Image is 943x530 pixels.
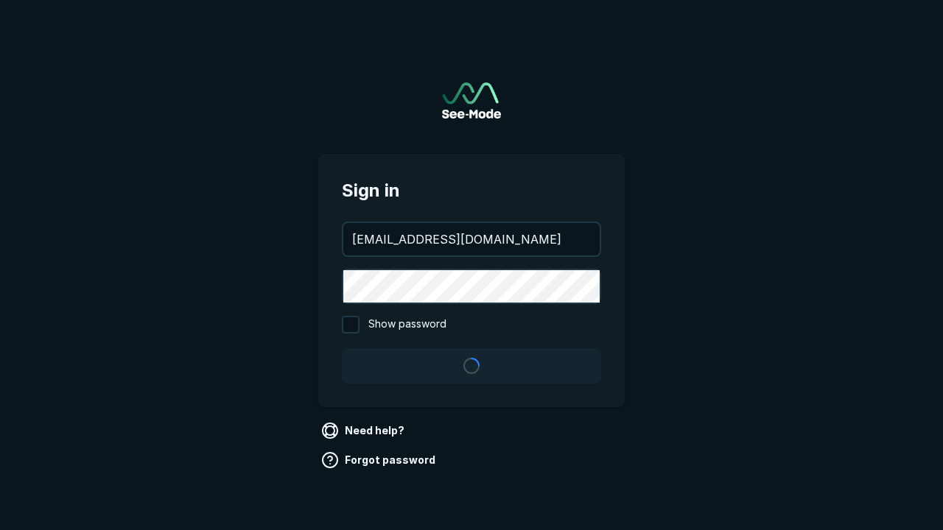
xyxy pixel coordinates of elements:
img: See-Mode Logo [442,82,501,119]
a: Need help? [318,419,410,442]
a: Go to sign in [442,82,501,119]
input: your@email.com [343,223,600,255]
span: Show password [368,316,446,333]
a: Forgot password [318,448,441,472]
span: Sign in [342,177,601,204]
